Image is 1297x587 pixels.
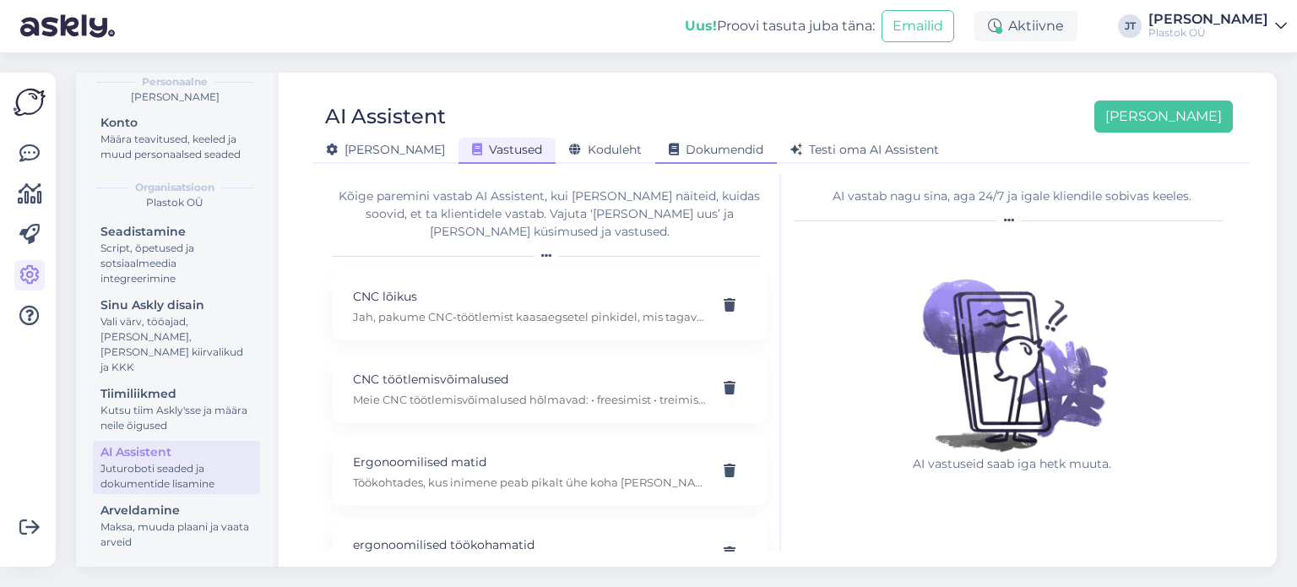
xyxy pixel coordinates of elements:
div: [PERSON_NAME] [1148,13,1268,26]
a: Sinu Askly disainVali värv, tööajad, [PERSON_NAME], [PERSON_NAME] kiirvalikud ja KKK [93,294,260,378]
div: Arveldamine [100,502,252,519]
a: AI AssistentJuturoboti seaded ja dokumentide lisamine [93,441,260,494]
div: Konto [100,114,252,132]
div: Vali värv, tööajad, [PERSON_NAME], [PERSON_NAME] kiirvalikud ja KKK [100,314,252,375]
div: Määra teavitused, keeled ja muud personaalsed seaded [100,132,252,162]
p: Ergonoomilised matid [353,453,705,471]
div: Plastok OÜ [1148,26,1268,40]
p: CNC töötlemisvõimalused [353,370,705,389]
p: Jah, pakume CNC-töötlemist kaasaegsetel pinkidel, mis tagavad kõrge täpsuse ja vastavuse etteantu... [353,309,705,324]
div: Tiimiliikmed [100,385,252,403]
div: AI Assistent [100,443,252,461]
div: Proovi tasuta juba täna: [685,16,875,36]
span: Vastused [472,142,542,157]
div: AI vastab nagu sina, aga 24/7 ja igale kliendile sobivas keeles. [794,188,1230,205]
img: Askly Logo [14,86,46,118]
a: KontoMäära teavitused, keeled ja muud personaalsed seaded [93,111,260,165]
div: Juturoboti seaded ja dokumentide lisamine [100,461,252,492]
button: Emailid [882,10,954,42]
p: CNC lõikus [353,287,705,306]
div: Seadistamine [100,223,252,241]
a: [PERSON_NAME]Plastok OÜ [1148,13,1287,40]
img: No qna [903,236,1122,455]
a: SeadistamineScript, õpetused ja sotsiaalmeedia integreerimine [93,220,260,289]
p: AI vastuseid saab iga hetk muuta. [903,455,1122,473]
div: CNC lõikusJah, pakume CNC-töötlemist kaasaegsetel pinkidel, mis tagavad kõrge täpsuse ja vastavus... [332,271,767,340]
a: TiimiliikmedKutsu tiim Askly'sse ja määra neile õigused [93,383,260,436]
div: Plastok OÜ [90,195,260,210]
div: Ergonoomilised matidTöökohtades, kus inimene peab pikalt ühe koha [PERSON_NAME], kasutatakse ergo... [332,437,767,506]
div: Sinu Askly disain [100,296,252,314]
div: CNC töötlemisvõimalusedMeie CNC töötlemisvõimalused hõlmavad: • freesimist • treimist • saagimist... [332,354,767,423]
span: Dokumendid [669,142,763,157]
p: Meie CNC töötlemisvõimalused hõlmavad: • freesimist • treimist • saagimist Pakume kvaliteetseid d... [353,392,705,407]
div: Aktiivne [974,11,1077,41]
div: [PERSON_NAME] [90,90,260,105]
p: ergonoomilised töökohamatid [353,535,705,554]
div: JT [1118,14,1142,38]
div: Kutsu tiim Askly'sse ja määra neile õigused [100,403,252,433]
button: [PERSON_NAME] [1094,101,1233,133]
b: Organisatsioon [135,180,214,195]
div: Script, õpetused ja sotsiaalmeedia integreerimine [100,241,252,286]
div: AI Assistent [325,101,446,133]
div: Maksa, muuda plaani ja vaata arveid [100,519,252,550]
p: Töökohtades, kus inimene peab pikalt ühe koha [PERSON_NAME], kasutatakse ergonoomilisi töökohamat... [353,475,705,490]
span: [PERSON_NAME] [326,142,445,157]
span: Koduleht [569,142,642,157]
b: Personaalne [142,74,208,90]
div: Kõige paremini vastab AI Assistent, kui [PERSON_NAME] näiteid, kuidas soovid, et ta klientidele v... [332,188,767,241]
a: ArveldamineMaksa, muuda plaani ja vaata arveid [93,499,260,552]
span: Testi oma AI Assistent [790,142,939,157]
b: Uus! [685,18,717,34]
